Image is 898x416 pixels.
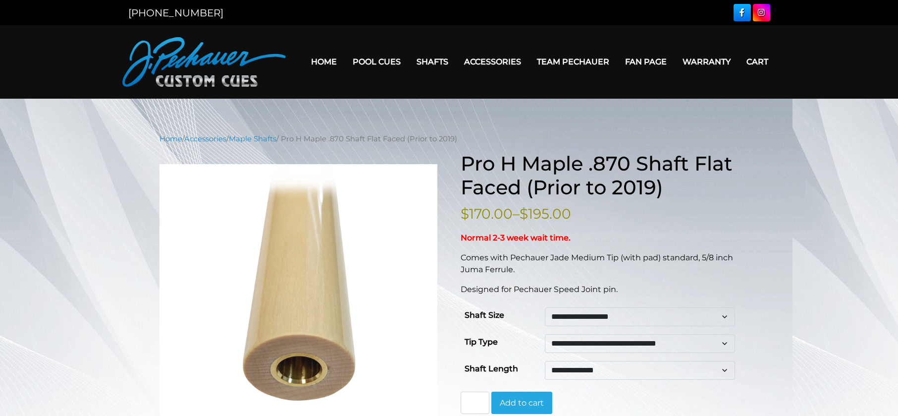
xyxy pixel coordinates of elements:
span: $ [520,205,528,222]
span: $ [461,205,469,222]
a: Accessories [456,49,529,74]
a: Home [303,49,345,74]
p: Comes with Pechauer Jade Medium Tip (with pad) standard, 5/8 inch Juma Ferrule. [461,252,739,276]
a: Warranty [675,49,739,74]
bdi: 170.00 [461,205,513,222]
bdi: 195.00 [520,205,571,222]
label: Shaft Size [465,307,504,323]
a: Shafts [409,49,456,74]
nav: Breadcrumb [159,133,739,144]
h1: Pro H Maple .870 Shaft Flat Faced (Prior to 2019) [461,152,739,199]
label: Shaft Length [465,361,518,377]
a: Cart [739,49,776,74]
strong: Normal 2-3 week wait time. [461,233,571,242]
input: Product quantity [461,392,489,415]
a: Pool Cues [345,49,409,74]
img: Pechauer Custom Cues [122,37,286,87]
p: – [461,203,739,224]
a: Maple Shafts [229,134,276,143]
a: Accessories [184,134,226,143]
button: Add to cart [491,392,552,415]
a: Fan Page [617,49,675,74]
label: Tip Type [465,334,498,350]
a: [PHONE_NUMBER] [128,7,223,19]
a: Team Pechauer [529,49,617,74]
p: Designed for Pechauer Speed Joint pin. [461,284,739,296]
a: Home [159,134,182,143]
